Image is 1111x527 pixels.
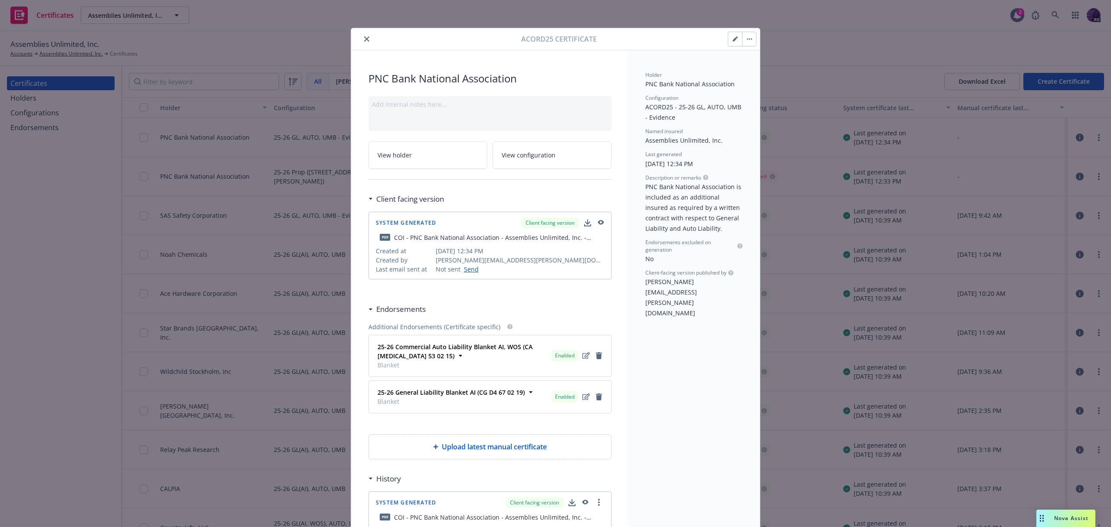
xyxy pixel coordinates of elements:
[376,265,432,274] span: Last email sent at
[645,239,736,253] span: Endorsements excluded on generation
[436,255,605,265] span: [PERSON_NAME][EMAIL_ADDRESS][PERSON_NAME][DOMAIN_NAME]
[368,71,611,86] span: PNC Bank National Association
[594,497,604,507] a: more
[368,322,500,331] span: Additional Endorsements (Certificate specific)
[376,255,432,265] span: Created by
[645,136,723,144] span: Assemblies Unlimited, Inc.
[521,34,597,44] span: Acord25 certificate
[502,151,555,160] span: View configuration
[368,193,444,205] div: Client facing version
[594,392,604,402] a: remove
[645,94,678,101] span: Configuration
[378,343,532,360] strong: 25-26 Commercial Auto Liability Blanket AI, WOS (CA [MEDICAL_DATA] 53 02 15)
[645,160,693,168] span: [DATE] 12:34 PM
[376,246,432,255] span: Created at
[645,255,654,263] span: No
[1054,514,1088,522] span: Nova Assist
[645,174,701,181] span: Description or remarks
[378,397,525,406] span: Blanket
[378,151,412,160] span: View holder
[380,234,390,240] span: pdf
[368,434,611,459] div: Upload latest manual certificate
[368,473,401,484] div: History
[521,217,579,228] div: Client facing version
[378,360,548,370] span: Blanket
[442,442,547,452] span: Upload latest manual certificate
[380,514,390,520] span: pdf
[436,265,460,274] span: Not sent
[436,246,605,255] span: [DATE] 12:34 PM
[372,100,447,108] span: Add internal notes here...
[581,350,591,361] a: edit
[506,497,563,508] div: Client facing version
[376,473,401,484] h3: History
[594,350,604,361] a: remove
[645,103,743,121] span: ACORD25 - 25-26 GL, AUTO, UMB - Evidence
[376,220,436,226] span: System Generated
[645,128,683,135] span: Named insured
[555,393,575,401] span: Enabled
[645,183,743,232] span: PNC Bank National Association is included as an additional insured as required by a written contr...
[645,269,726,276] span: Client-facing version published by
[555,352,575,360] span: Enabled
[368,141,487,169] a: View holder
[645,278,697,317] span: [PERSON_NAME][EMAIL_ADDRESS][PERSON_NAME][DOMAIN_NAME]
[460,265,479,274] a: Send
[362,34,372,44] button: close
[394,233,604,242] div: COI - PNC Bank National Association - Assemblies Unlimited, Inc. - fillable.pdf
[645,71,662,79] span: Holder
[376,304,426,315] h3: Endorsements
[376,193,444,205] h3: Client facing version
[645,151,682,158] span: Last generated
[1036,510,1047,527] div: Drag to move
[1036,510,1095,527] button: Nova Assist
[378,388,525,396] strong: 25-26 General Liability Blanket AI (CG D4 67 02 19)
[376,500,436,505] span: System Generated
[581,392,591,402] a: edit
[645,80,735,88] span: PNC Bank National Association
[394,513,604,522] div: COI - PNC Bank National Association - Assemblies Unlimited, Inc. - fillable.pdf
[493,141,611,169] a: View configuration
[368,304,426,315] div: Endorsements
